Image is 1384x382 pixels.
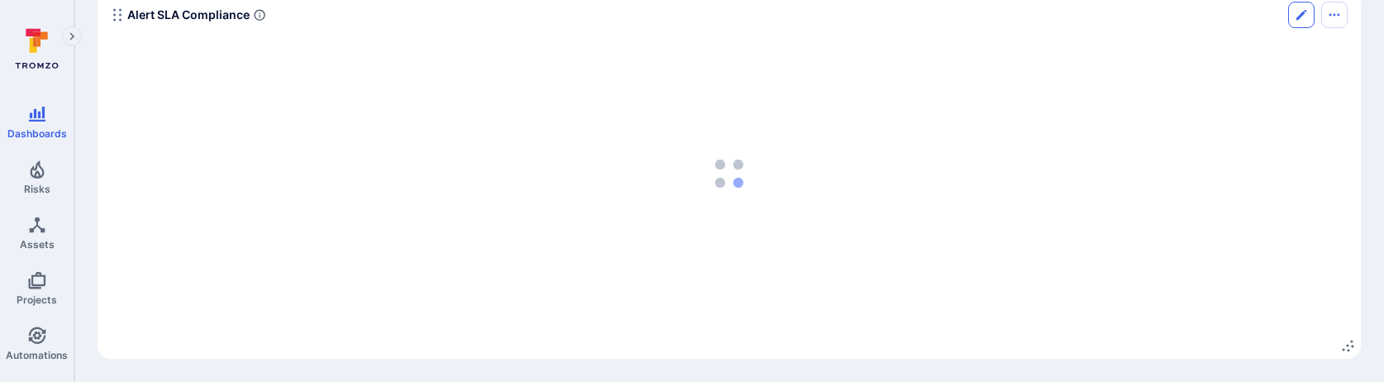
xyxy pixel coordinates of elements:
[1321,2,1348,28] button: Options menu
[20,238,55,251] span: Assets
[17,294,57,306] span: Projects
[24,183,50,195] span: Risks
[127,7,250,23] span: Alert SLA Compliance
[6,349,68,361] span: Automations
[66,30,78,44] i: Expand navigation menu
[7,127,67,140] span: Dashboards
[62,26,82,46] button: Expand navigation menu
[1288,2,1315,28] button: Edit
